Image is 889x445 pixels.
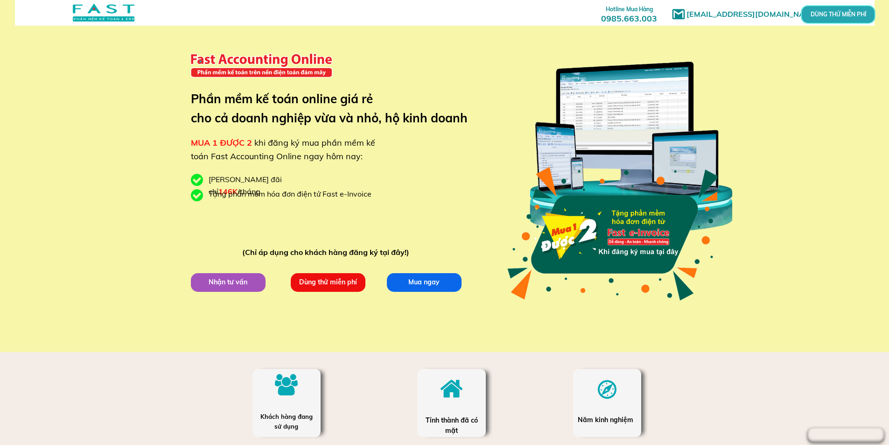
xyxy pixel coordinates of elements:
span: 146K [218,187,238,196]
h3: Phần mềm kế toán online giá rẻ cho cả doanh nghiệp vừa và nhỏ, hộ kinh doanh [191,89,482,128]
div: Năm kinh nghiệm [578,415,636,425]
div: (Chỉ áp dụng cho khách hàng đăng ký tại đây!) [242,247,413,259]
span: Hotline Mua Hàng [606,6,653,13]
div: Tỉnh thành đã có mặt [425,415,479,436]
div: Khách hàng đang sử dụng [257,412,315,431]
p: Mua ngay [386,273,462,291]
h1: [EMAIL_ADDRESS][DOMAIN_NAME] [686,8,824,21]
h3: 0985.663.003 [591,3,667,23]
div: [PERSON_NAME] đãi chỉ /tháng [209,174,330,198]
span: khi đăng ký mua phần mềm kế toán Fast Accounting Online ngay hôm nay: [191,137,375,162]
p: Nhận tư vấn [190,273,266,291]
div: Tặng phần mềm hóa đơn điện tử Fast e-Invoice [209,188,378,200]
p: Dùng thử miễn phí [290,273,365,291]
p: DÙNG THỬ MIỄN PHÍ [826,12,850,17]
span: MUA 1 ĐƯỢC 2 [191,137,252,148]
